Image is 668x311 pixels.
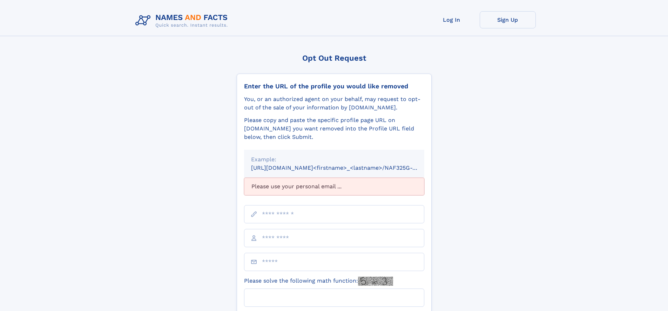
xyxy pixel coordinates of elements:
small: [URL][DOMAIN_NAME]<firstname>_<lastname>/NAF325G-xxxxxxxx [251,164,438,171]
div: Opt Out Request [237,54,432,62]
label: Please solve the following math function: [244,277,393,286]
div: Enter the URL of the profile you would like removed [244,82,424,90]
div: Example: [251,155,417,164]
a: Log In [424,11,480,28]
div: You, or an authorized agent on your behalf, may request to opt-out of the sale of your informatio... [244,95,424,112]
div: Please use your personal email ... [244,178,424,195]
img: Logo Names and Facts [133,11,234,30]
a: Sign Up [480,11,536,28]
div: Please copy and paste the specific profile page URL on [DOMAIN_NAME] you want removed into the Pr... [244,116,424,141]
